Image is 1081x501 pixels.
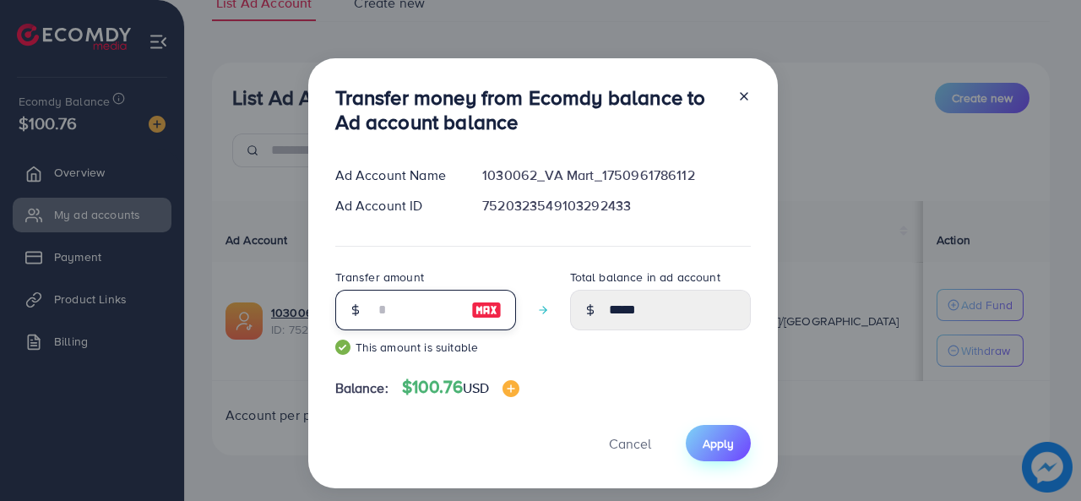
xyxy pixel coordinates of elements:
[335,339,516,356] small: This amount is suitable
[335,378,388,398] span: Balance:
[335,85,724,134] h3: Transfer money from Ecomdy balance to Ad account balance
[686,425,751,461] button: Apply
[471,300,502,320] img: image
[335,340,350,355] img: guide
[570,269,720,286] label: Total balance in ad account
[588,425,672,461] button: Cancel
[609,434,651,453] span: Cancel
[463,378,489,397] span: USD
[335,269,424,286] label: Transfer amount
[502,380,519,397] img: image
[402,377,520,398] h4: $100.76
[322,166,470,185] div: Ad Account Name
[469,166,763,185] div: 1030062_VA Mart_1750961786112
[469,196,763,215] div: 7520323549103292433
[703,435,734,452] span: Apply
[322,196,470,215] div: Ad Account ID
